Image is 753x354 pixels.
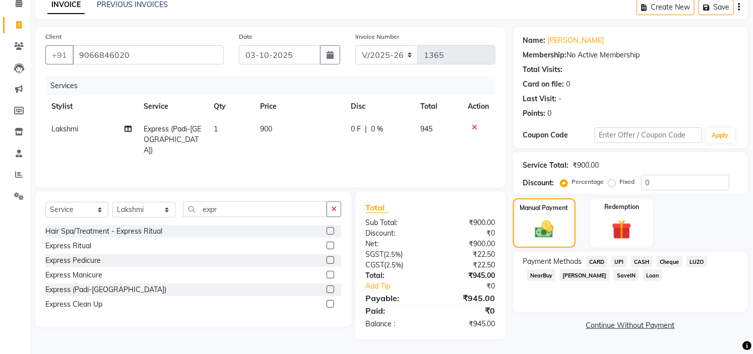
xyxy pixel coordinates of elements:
[523,256,582,267] span: Payment Methods
[430,239,503,249] div: ₹900.00
[355,32,399,41] label: Invoice Number
[138,95,208,118] th: Service
[430,249,503,260] div: ₹22.50
[572,177,604,186] label: Percentage
[214,124,218,133] span: 1
[386,261,401,269] span: 2.5%
[430,305,503,317] div: ₹0
[430,228,503,239] div: ₹0
[51,124,78,133] span: Lakshmi
[443,281,503,292] div: ₹0
[523,50,567,60] div: Membership:
[365,260,384,269] span: CGST
[45,285,166,295] div: Express (Padi-[GEOGRAPHIC_DATA])
[365,124,367,134] span: |
[523,35,546,46] div: Name:
[523,130,595,140] div: Coupon Code
[523,108,546,119] div: Points:
[706,128,735,143] button: Apply
[606,218,638,242] img: _gift.svg
[515,320,746,331] a: Continue Without Payment
[358,292,430,304] div: Payable:
[45,32,61,41] label: Client
[595,127,702,143] input: Enter Offer / Coupon Code
[371,124,384,134] span: 0 %
[430,292,503,304] div: ₹945.00
[573,160,599,171] div: ₹900.00
[358,218,430,228] div: Sub Total:
[45,241,91,251] div: Express Ritual
[358,270,430,281] div: Total:
[643,269,662,281] span: Loan
[686,256,707,267] span: LUZO
[261,124,273,133] span: 900
[611,256,627,267] span: UPI
[523,160,569,171] div: Service Total:
[430,260,503,270] div: ₹22.50
[657,256,682,267] span: Cheque
[462,95,495,118] th: Action
[567,79,571,90] div: 0
[239,32,253,41] label: Date
[45,270,102,280] div: Express Manicure
[365,250,384,259] span: SGST
[45,226,162,237] div: Hair Spa/Treatment - Express Ritual
[73,45,224,64] input: Search by Name/Mobile/Email/Code
[559,94,562,104] div: -
[430,270,503,281] div: ₹945.00
[586,256,608,267] span: CARD
[523,94,557,104] div: Last Visit:
[46,77,503,95] div: Services
[358,249,430,260] div: ( )
[45,45,74,64] button: +91
[548,35,604,46] a: [PERSON_NAME]
[559,269,610,281] span: [PERSON_NAME]
[144,124,201,155] span: Express (Padi-[GEOGRAPHIC_DATA])
[520,203,569,213] label: Manual Payment
[45,299,102,310] div: Express Clean Up
[183,201,327,217] input: Search or Scan
[415,95,462,118] th: Total
[620,177,635,186] label: Fixed
[614,269,639,281] span: SaveIN
[604,202,639,211] label: Redemption
[345,95,415,118] th: Disc
[45,95,138,118] th: Stylist
[527,269,556,281] span: NearBuy
[365,202,389,213] span: Total
[358,228,430,239] div: Discount:
[430,319,503,329] div: ₹945.00
[523,79,564,90] div: Card on file:
[430,218,503,228] div: ₹900.00
[421,124,433,133] span: 945
[208,95,255,118] th: Qty
[529,219,559,240] img: _cash.svg
[45,255,101,266] div: Express Pedicure
[351,124,361,134] span: 0 F
[358,305,430,317] div: Paid:
[631,256,653,267] span: CASH
[523,64,563,75] div: Total Visits:
[358,319,430,329] div: Balance :
[548,108,552,119] div: 0
[358,260,430,270] div: ( )
[386,250,401,258] span: 2.5%
[358,239,430,249] div: Net:
[358,281,443,292] a: Add Tip
[523,178,554,188] div: Discount:
[255,95,345,118] th: Price
[523,50,738,60] div: No Active Membership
